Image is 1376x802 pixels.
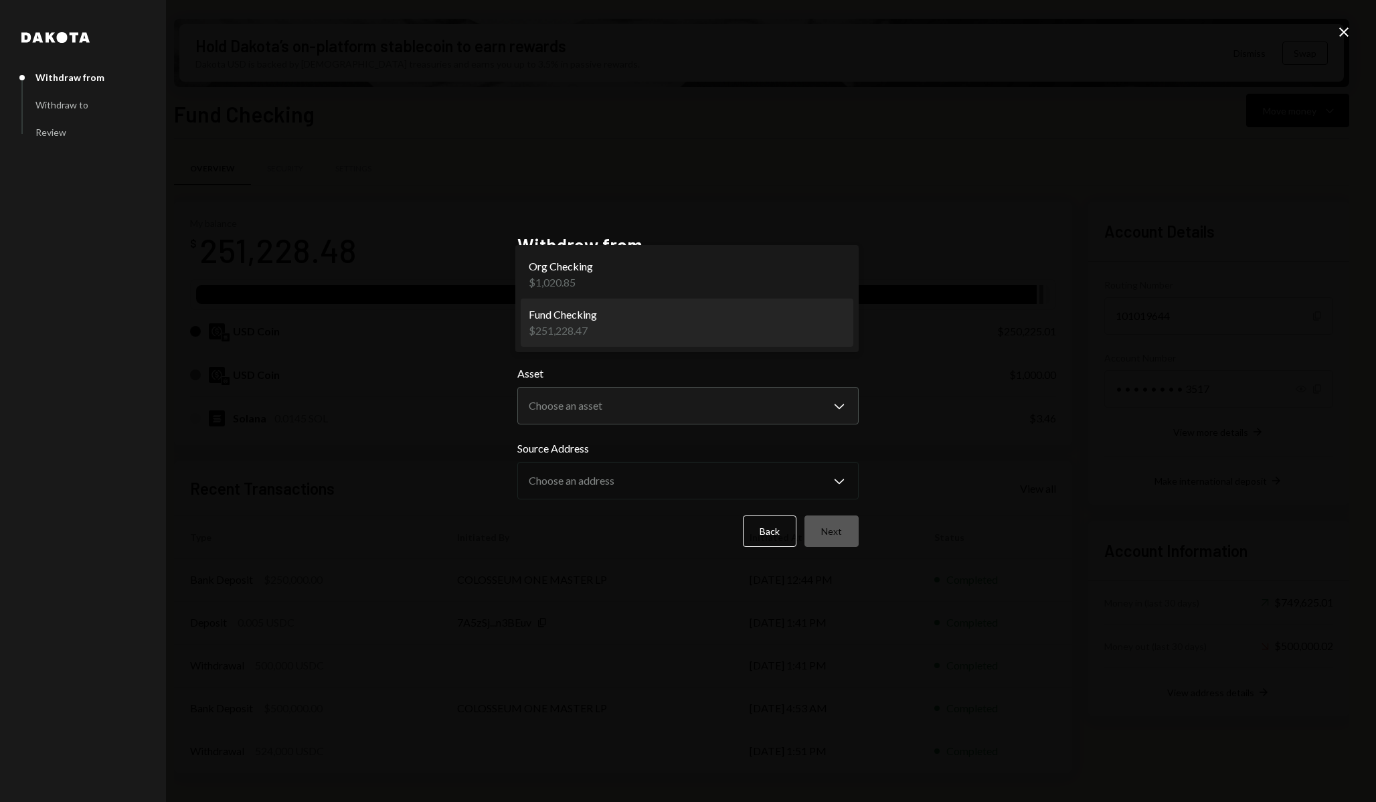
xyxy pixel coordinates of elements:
[529,307,597,323] div: Fund Checking
[529,274,593,291] div: $1,020.85
[529,323,597,339] div: $251,228.47
[517,366,859,382] label: Asset
[517,232,859,258] h2: Withdraw from
[529,258,593,274] div: Org Checking
[35,127,66,138] div: Review
[743,515,796,547] button: Back
[517,440,859,457] label: Source Address
[35,72,104,83] div: Withdraw from
[517,387,859,424] button: Asset
[517,462,859,499] button: Source Address
[35,99,88,110] div: Withdraw to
